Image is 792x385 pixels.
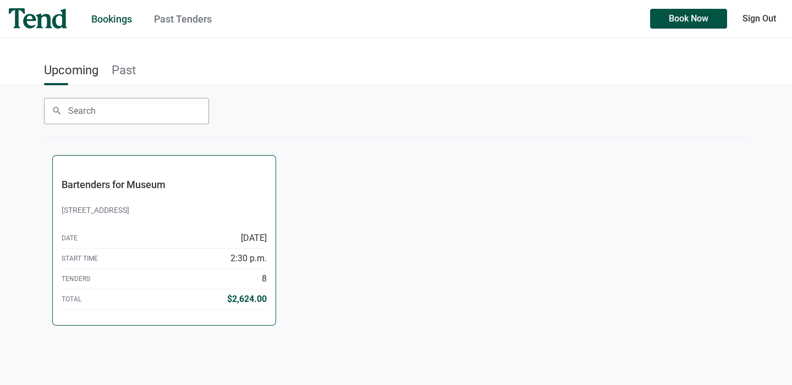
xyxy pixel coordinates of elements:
button: Book Now [650,9,727,29]
abbr: Bartenders for Museum [62,179,166,190]
a: Bookings [91,13,132,25]
a: Upcoming [44,58,98,82]
div: Tenders [62,274,90,284]
div: Date [62,233,78,243]
a: Past Tenders [154,13,212,25]
img: tend-logo.4d3a83578fb939362e0a58f12f1af3e6.svg [9,8,67,29]
button: Sign Out [735,9,783,29]
div: $2,624.00 [227,293,267,306]
div: 8 [262,272,267,285]
div: Total [62,294,81,304]
a: Bartenders for Museum[STREET_ADDRESS]Date[DATE]Start Time2:30 p.m.Tenders8Total$2,624.00 [53,156,276,325]
div: [STREET_ADDRESS] [62,204,267,228]
a: Past [112,58,136,82]
div: 2:30 p.m. [230,252,267,265]
div: [DATE] [241,232,267,245]
div: Start Time [62,254,98,263]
